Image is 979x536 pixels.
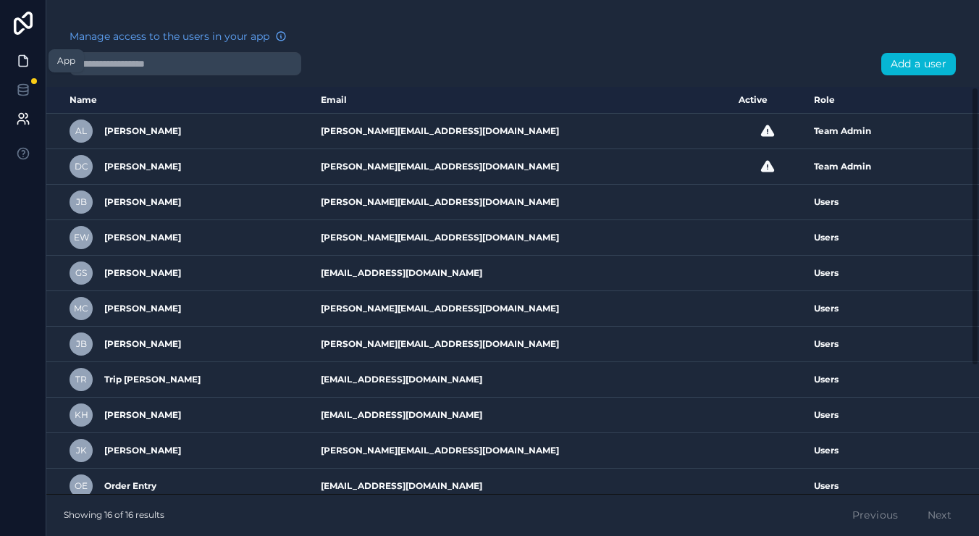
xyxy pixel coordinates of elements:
[814,303,839,314] span: Users
[75,161,88,172] span: DC
[76,445,87,456] span: JK
[312,327,729,362] td: [PERSON_NAME][EMAIL_ADDRESS][DOMAIN_NAME]
[104,445,181,456] span: [PERSON_NAME]
[104,374,201,385] span: Trip [PERSON_NAME]
[75,374,87,385] span: TR
[312,433,729,469] td: [PERSON_NAME][EMAIL_ADDRESS][DOMAIN_NAME]
[75,267,87,279] span: GS
[312,362,729,398] td: [EMAIL_ADDRESS][DOMAIN_NAME]
[312,220,729,256] td: [PERSON_NAME][EMAIL_ADDRESS][DOMAIN_NAME]
[104,196,181,208] span: [PERSON_NAME]
[814,374,839,385] span: Users
[814,409,839,421] span: Users
[70,29,287,43] a: Manage access to the users in your app
[814,338,839,350] span: Users
[104,125,181,137] span: [PERSON_NAME]
[104,232,181,243] span: [PERSON_NAME]
[814,125,871,137] span: Team Admin
[104,409,181,421] span: [PERSON_NAME]
[104,267,181,279] span: [PERSON_NAME]
[70,29,269,43] span: Manage access to the users in your app
[312,291,729,327] td: [PERSON_NAME][EMAIL_ADDRESS][DOMAIN_NAME]
[74,303,88,314] span: MC
[312,149,729,185] td: [PERSON_NAME][EMAIL_ADDRESS][DOMAIN_NAME]
[805,87,927,114] th: Role
[312,256,729,291] td: [EMAIL_ADDRESS][DOMAIN_NAME]
[75,409,88,421] span: KH
[74,232,89,243] span: EW
[76,196,87,208] span: JB
[104,480,156,492] span: Order Entry
[75,480,88,492] span: OE
[104,338,181,350] span: [PERSON_NAME]
[46,87,312,114] th: Name
[814,445,839,456] span: Users
[76,338,87,350] span: JB
[46,87,979,494] div: scrollable content
[104,303,181,314] span: [PERSON_NAME]
[75,125,87,137] span: AL
[814,196,839,208] span: Users
[312,185,729,220] td: [PERSON_NAME][EMAIL_ADDRESS][DOMAIN_NAME]
[312,87,729,114] th: Email
[814,267,839,279] span: Users
[312,398,729,433] td: [EMAIL_ADDRESS][DOMAIN_NAME]
[64,509,164,521] span: Showing 16 of 16 results
[814,480,839,492] span: Users
[104,161,181,172] span: [PERSON_NAME]
[814,161,871,172] span: Team Admin
[730,87,805,114] th: Active
[312,469,729,504] td: [EMAIL_ADDRESS][DOMAIN_NAME]
[57,55,75,67] div: App
[814,232,839,243] span: Users
[881,53,957,76] button: Add a user
[312,114,729,149] td: [PERSON_NAME][EMAIL_ADDRESS][DOMAIN_NAME]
